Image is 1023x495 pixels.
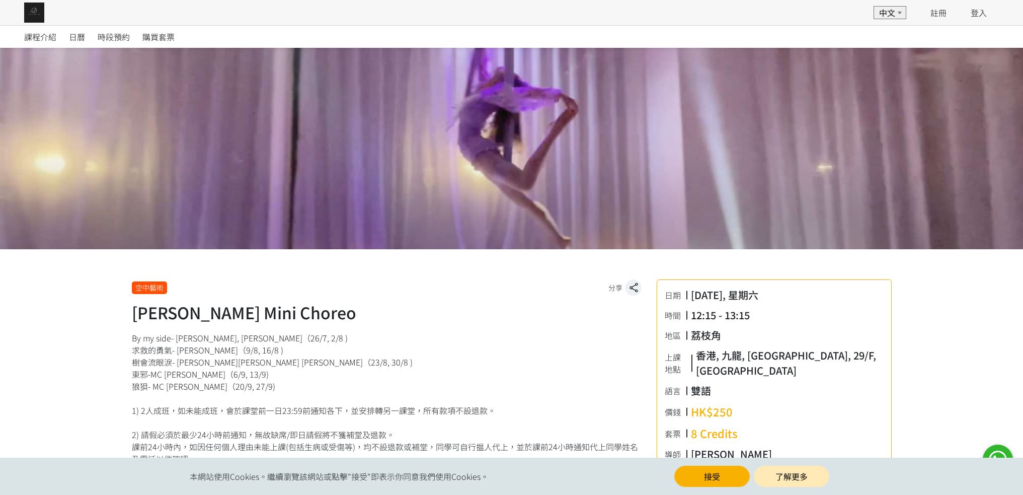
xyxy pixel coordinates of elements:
a: 時段預約 [98,26,130,48]
span: 本網站使用Cookies。繼續瀏覽該網站或點擊"接受"即表示你同意我們使用Cookies。 [190,470,489,482]
div: 語言 [665,385,686,397]
span: 時段預約 [98,31,130,43]
div: [PERSON_NAME] [691,447,772,462]
div: 12:15 - 13:15 [691,308,750,323]
div: HK$250 [691,403,733,420]
div: 荔枝角 [691,328,721,343]
div: 上課地點 [665,351,691,375]
a: 購買套票 [142,26,175,48]
div: 價錢 [665,406,686,418]
div: [DATE], 星期六 [691,288,758,303]
div: 時間 [665,309,686,321]
div: 日期 [665,289,686,301]
img: img_61c0148bb0266 [24,3,44,23]
a: 註冊 [930,7,947,19]
a: 日曆 [69,26,85,48]
div: 空中藝術 [132,281,167,294]
h1: [PERSON_NAME] Mini Choreo [132,300,642,324]
div: 地區 [665,329,686,341]
a: 課程介紹 [24,26,56,48]
div: 套票 [665,428,686,440]
div: 導師 [665,448,686,460]
div: 香港, 九龍, [GEOGRAPHIC_DATA], 29/F, [GEOGRAPHIC_DATA] [696,348,883,378]
span: 日曆 [69,31,85,43]
a: 了解更多 [754,466,829,487]
button: 接受 [674,466,750,487]
div: 雙語 [691,383,711,398]
span: 分享 [608,282,622,293]
a: 登入 [971,7,987,19]
span: 課程介紹 [24,31,56,43]
span: 購買套票 [142,31,175,43]
div: 8 Credits [691,425,738,442]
